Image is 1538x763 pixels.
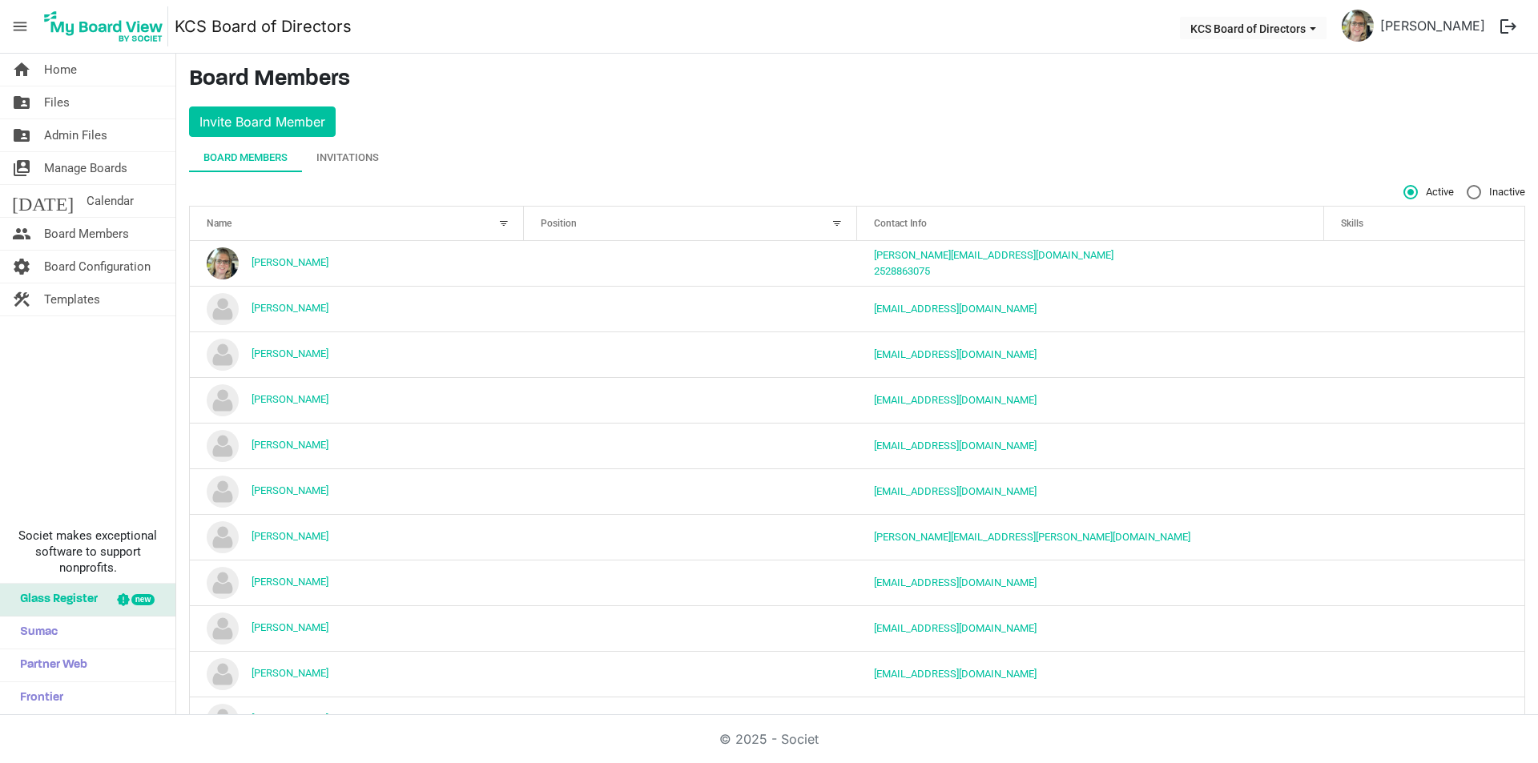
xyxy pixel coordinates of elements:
[252,347,328,359] a: [PERSON_NAME]
[87,185,134,217] span: Calendar
[524,651,858,697] td: column header Position
[207,339,239,371] img: no-profile-picture.svg
[44,218,129,250] span: Board Members
[12,682,63,714] span: Frontier
[1324,514,1524,560] td: is template cell column header Skills
[44,251,151,283] span: Board Configuration
[12,616,58,649] span: Sumac
[7,528,168,576] span: Societ makes exceptional software to support nonprofits.
[12,54,31,86] span: home
[252,393,328,405] a: [PERSON_NAME]
[874,303,1037,315] a: [EMAIL_ADDRESS][DOMAIN_NAME]
[524,377,858,423] td: column header Position
[12,152,31,184] span: switch_account
[1324,331,1524,377] td: is template cell column header Skills
[189,143,1525,172] div: tab-header
[524,241,858,286] td: column header Position
[12,218,31,250] span: people
[39,6,168,46] img: My Board View Logo
[524,697,858,742] td: column header Position
[857,697,1324,742] td: sharon@homeatlastnc.com is template cell column header Contact Info
[1324,241,1524,286] td: is template cell column header Skills
[1324,377,1524,423] td: is template cell column header Skills
[874,713,1113,725] a: [PERSON_NAME][EMAIL_ADDRESS][DOMAIN_NAME]
[541,218,577,229] span: Position
[524,423,858,468] td: column header Position
[1324,560,1524,605] td: is template cell column header Skills
[189,106,336,137] button: Invite Board Member
[857,241,1324,286] td: angie@koinoniasolutions.org2528863075 is template cell column header Contact Info
[1467,185,1525,199] span: Inactive
[190,651,524,697] td: Shantae Smith is template cell column header Name
[1341,218,1363,229] span: Skills
[39,6,175,46] a: My Board View Logo
[857,331,1324,377] td: agardnerwhite@gmail.com is template cell column header Contact Info
[874,394,1037,406] a: [EMAIL_ADDRESS][DOMAIN_NAME]
[1324,605,1524,651] td: is template cell column header Skills
[316,150,379,166] div: Invitations
[857,605,1324,651] td: montez_bishop@yahoo.com is template cell column header Contact Info
[12,584,98,616] span: Glass Register
[131,594,155,605] div: new
[252,302,328,314] a: [PERSON_NAME]
[12,251,31,283] span: settings
[252,621,328,633] a: [PERSON_NAME]
[207,384,239,416] img: no-profile-picture.svg
[44,152,127,184] span: Manage Boards
[12,119,31,151] span: folder_shared
[5,11,35,42] span: menu
[12,185,74,217] span: [DATE]
[12,649,87,681] span: Partner Web
[874,348,1037,360] a: [EMAIL_ADDRESS][DOMAIN_NAME]
[857,286,1324,331] td: ahutchins@kccfamily.com is template cell column header Contact Info
[874,485,1037,497] a: [EMAIL_ADDRESS][DOMAIN_NAME]
[524,605,858,651] td: column header Position
[190,286,524,331] td: Anthony Hutchins is template cell column header Name
[190,560,524,605] td: Lori Collins is template cell column header Name
[252,667,328,679] a: [PERSON_NAME]
[874,218,927,229] span: Contact Info
[207,218,232,229] span: Name
[190,331,524,377] td: Arlene Gardner-Daniels is template cell column header Name
[524,468,858,514] td: column header Position
[252,484,328,496] a: [PERSON_NAME]
[207,658,239,690] img: no-profile-picture.svg
[874,265,930,277] a: 2528863075
[1374,10,1492,42] a: [PERSON_NAME]
[524,286,858,331] td: column header Position
[252,530,328,542] a: [PERSON_NAME]
[207,612,239,645] img: no-profile-picture.svg
[190,468,524,514] td: JoVanni Smoot is template cell column header Name
[1324,468,1524,514] td: is template cell column header Skills
[175,10,352,42] a: KCS Board of Directors
[1492,10,1525,43] button: logout
[207,247,239,279] img: Hh7k5mmDIpqOGLPaJpI44K6sLj7PEd2haQyQ_kEn3Nv_4lU3kCoxkUlArsVuURaGZOBNaMZtGBN_Ck85F7L1bw_thumb.png
[1324,286,1524,331] td: is template cell column header Skills
[874,668,1037,680] a: [EMAIL_ADDRESS][DOMAIN_NAME]
[874,249,1113,261] a: [PERSON_NAME][EMAIL_ADDRESS][DOMAIN_NAME]
[207,476,239,508] img: no-profile-picture.svg
[1324,651,1524,697] td: is template cell column header Skills
[1324,697,1524,742] td: is template cell column header Skills
[207,430,239,462] img: no-profile-picture.svg
[44,119,107,151] span: Admin Files
[857,423,1324,468] td: elburstion@gmail.com is template cell column header Contact Info
[190,605,524,651] td: Montez Bishop is template cell column header Name
[524,514,858,560] td: column header Position
[857,560,1324,605] td: collinl1@pitt.k12.nc.us is template cell column header Contact Info
[12,86,31,118] span: folder_shared
[524,331,858,377] td: column header Position
[1342,10,1374,42] img: Hh7k5mmDIpqOGLPaJpI44K6sLj7PEd2haQyQ_kEn3Nv_4lU3kCoxkUlArsVuURaGZOBNaMZtGBN_Ck85F7L1bw_thumb.png
[1180,17,1327,39] button: KCS Board of Directors dropdownbutton
[874,576,1037,588] a: [EMAIL_ADDRESS][DOMAIN_NAME]
[252,256,328,268] a: [PERSON_NAME]
[190,514,524,560] td: LaTonya Nixon is template cell column header Name
[190,697,524,742] td: Sharon Alexander is template cell column header Name
[44,86,70,118] span: Files
[874,440,1037,452] a: [EMAIL_ADDRESS][DOMAIN_NAME]
[189,66,1525,94] h3: Board Members
[207,293,239,325] img: no-profile-picture.svg
[190,241,524,286] td: Angie Bateman is template cell column header Name
[857,377,1324,423] td: 1965dink@gmail.com is template cell column header Contact Info
[44,54,77,86] span: Home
